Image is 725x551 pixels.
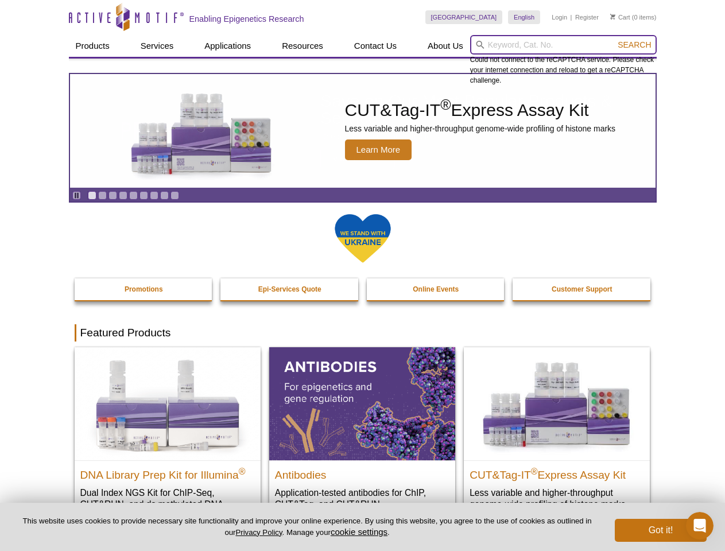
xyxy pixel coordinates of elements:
a: Contact Us [347,35,404,57]
img: We Stand With Ukraine [334,213,391,264]
a: Toggle autoplay [72,191,81,200]
a: Go to slide 5 [129,191,138,200]
img: Your Cart [610,14,615,20]
sup: ® [531,466,538,476]
a: CUT&Tag-IT Express Assay Kit CUT&Tag-IT®Express Assay Kit Less variable and higher-throughput gen... [70,74,656,188]
span: Search [618,40,651,49]
a: Epi-Services Quote [220,278,359,300]
a: Services [134,35,181,57]
a: [GEOGRAPHIC_DATA] [425,10,503,24]
iframe: Intercom live chat [686,512,714,540]
h2: CUT&Tag-IT Express Assay Kit [345,102,616,119]
input: Keyword, Cat. No. [470,35,657,55]
strong: Customer Support [552,285,612,293]
span: Learn More [345,139,412,160]
sup: ® [440,96,451,112]
img: CUT&Tag-IT Express Assay Kit [107,68,296,194]
img: All Antibodies [269,347,455,460]
a: Go to slide 1 [88,191,96,200]
a: Online Events [367,278,506,300]
a: About Us [421,35,470,57]
a: Go to slide 9 [170,191,179,200]
img: DNA Library Prep Kit for Illumina [75,347,261,460]
h2: Enabling Epigenetics Research [189,14,304,24]
a: Resources [275,35,330,57]
h2: CUT&Tag-IT Express Assay Kit [470,464,644,481]
strong: Online Events [413,285,459,293]
a: Products [69,35,117,57]
a: English [508,10,540,24]
button: cookie settings [331,527,387,537]
a: Register [575,13,599,21]
li: (0 items) [610,10,657,24]
strong: Epi-Services Quote [258,285,321,293]
a: Applications [197,35,258,57]
a: Go to slide 3 [108,191,117,200]
a: Go to slide 6 [139,191,148,200]
button: Got it! [615,519,707,542]
p: This website uses cookies to provide necessary site functionality and improve your online experie... [18,516,596,538]
sup: ® [239,466,246,476]
p: Application-tested antibodies for ChIP, CUT&Tag, and CUT&RUN. [275,487,449,510]
p: Less variable and higher-throughput genome-wide profiling of histone marks [345,123,616,134]
a: Go to slide 4 [119,191,127,200]
a: DNA Library Prep Kit for Illumina DNA Library Prep Kit for Illumina® Dual Index NGS Kit for ChIP-... [75,347,261,533]
strong: Promotions [125,285,163,293]
h2: Antibodies [275,464,449,481]
img: CUT&Tag-IT® Express Assay Kit [464,347,650,460]
a: Go to slide 7 [150,191,158,200]
p: Less variable and higher-throughput genome-wide profiling of histone marks​. [470,487,644,510]
a: All Antibodies Antibodies Application-tested antibodies for ChIP, CUT&Tag, and CUT&RUN. [269,347,455,521]
a: Promotions [75,278,214,300]
h2: Featured Products [75,324,651,342]
p: Dual Index NGS Kit for ChIP-Seq, CUT&RUN, and ds methylated DNA assays. [80,487,255,522]
a: Privacy Policy [235,528,282,537]
div: Could not connect to the reCAPTCHA service. Please check your internet connection and reload to g... [470,35,657,86]
button: Search [614,40,654,50]
h2: DNA Library Prep Kit for Illumina [80,464,255,481]
a: CUT&Tag-IT® Express Assay Kit CUT&Tag-IT®Express Assay Kit Less variable and higher-throughput ge... [464,347,650,521]
a: Customer Support [513,278,652,300]
a: Login [552,13,567,21]
article: CUT&Tag-IT Express Assay Kit [70,74,656,188]
a: Go to slide 8 [160,191,169,200]
li: | [571,10,572,24]
a: Go to slide 2 [98,191,107,200]
a: Cart [610,13,630,21]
